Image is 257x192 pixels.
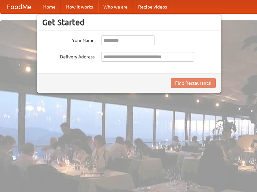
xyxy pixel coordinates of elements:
[171,78,216,88] button: Find Restaurants!
[42,17,216,27] h3: Get Started
[98,0,133,13] a: Who we are
[42,35,95,44] label: Your Name
[133,0,172,13] a: Recipe videos
[38,0,61,13] a: Home
[61,0,98,13] a: How it works
[0,0,38,13] a: FoodMe
[42,52,95,60] label: Delivery Address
